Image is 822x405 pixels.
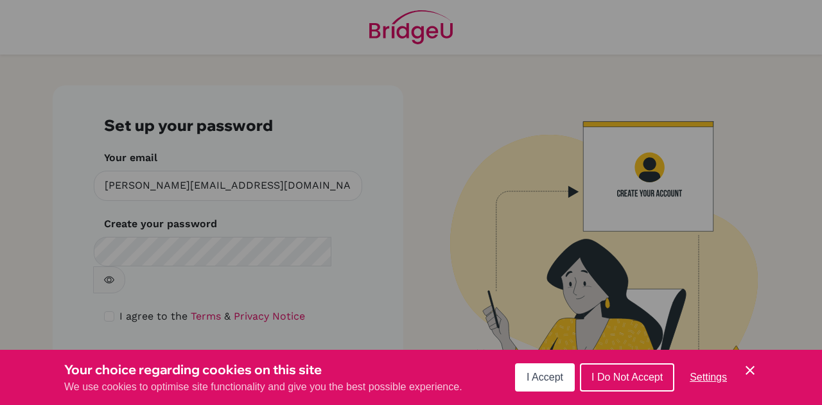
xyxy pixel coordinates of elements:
[64,379,462,395] p: We use cookies to optimise site functionality and give you the best possible experience.
[591,372,663,383] span: I Do Not Accept
[515,363,575,392] button: I Accept
[742,363,758,378] button: Save and close
[679,365,737,390] button: Settings
[527,372,563,383] span: I Accept
[580,363,674,392] button: I Do Not Accept
[64,360,462,379] h3: Your choice regarding cookies on this site
[690,372,727,383] span: Settings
